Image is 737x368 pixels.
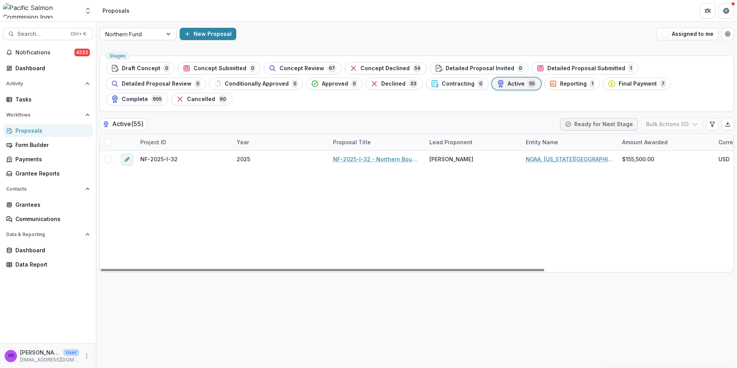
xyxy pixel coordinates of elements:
span: 0 [163,64,170,73]
button: More [82,351,91,361]
div: Proposal Title [328,138,375,146]
div: Proposal Title [328,134,425,150]
span: 905 [151,95,163,103]
span: Search... [17,31,66,37]
button: Final Payment7 [603,78,671,90]
span: Contracting [442,81,475,87]
div: Data Report [15,260,87,268]
button: Open Contacts [3,183,93,195]
span: 0 [351,79,357,88]
span: Data & Reporting [6,232,82,237]
button: edit [121,153,133,165]
div: Payments [15,155,87,163]
button: Open Data & Reporting [3,228,93,241]
a: Communications [3,213,93,225]
button: Partners [700,3,715,19]
img: Pacific Salmon Commission logo [3,3,79,19]
span: Workflows [6,112,82,118]
span: USD [718,155,730,163]
span: 2025 [237,155,250,163]
div: Grantees [15,201,87,209]
div: Year [232,138,254,146]
div: Entity Name [521,138,563,146]
button: Contracting0 [426,78,489,90]
button: Bulk Actions (0) [641,118,703,130]
div: Lead Proponent [425,134,521,150]
p: [PERSON_NAME] [20,348,60,356]
div: Amount Awarded [618,138,672,146]
div: Proposals [103,7,130,15]
div: Year [232,134,328,150]
span: Final Payment [619,81,657,87]
button: Get Help [718,3,734,19]
span: Cancelled [187,96,215,103]
button: Assigned to me [657,28,718,40]
a: Data Report [3,258,93,271]
button: Notifications4222 [3,46,93,59]
div: Tasks [15,95,87,103]
button: Open table manager [722,28,734,40]
div: Project ID [136,134,232,150]
button: Active55 [492,78,541,90]
span: Activity [6,81,82,86]
div: Proposals [15,127,87,135]
div: Entity Name [521,134,618,150]
span: 7 [660,79,666,88]
a: Payments [3,153,93,165]
a: Grantees [3,198,93,211]
div: Grantee Reports [15,169,87,177]
button: Conditionally Approved0 [209,78,303,90]
a: Grantee Reports [3,167,93,180]
span: 1 [590,79,595,88]
div: Communications [15,215,87,223]
span: 4222 [74,49,90,56]
span: 54 [413,64,422,73]
span: Concept Review [279,65,324,72]
span: Draft Concept [122,65,160,72]
button: New Proposal [180,28,236,40]
button: Draft Concept0 [106,62,175,74]
span: 55 [528,79,536,88]
button: Complete905 [106,93,168,105]
span: Concept Submitted [194,65,246,72]
a: Tasks [3,93,93,106]
span: Complete [122,96,148,103]
span: 0 [292,79,298,88]
button: Open Activity [3,78,93,90]
span: Contacts [6,186,82,192]
button: Concept Declined54 [345,62,427,74]
div: Dashboard [15,64,87,72]
span: 0 [195,79,201,88]
a: Form Builder [3,138,93,151]
button: Edit table settings [706,118,718,130]
div: Form Builder [15,141,87,149]
button: Open Workflows [3,109,93,121]
div: Lead Proponent [425,138,477,146]
button: Detailed Proposal Invited0 [430,62,528,74]
span: 60 [218,95,227,103]
span: 0 [517,64,523,73]
div: Amount Awarded [618,134,714,150]
span: Conditionally Approved [225,81,289,87]
span: Approved [322,81,348,87]
span: Reporting [560,81,587,87]
p: [EMAIL_ADDRESS][DOMAIN_NAME] [20,356,79,363]
button: Concept Review67 [264,62,342,74]
h2: Active ( 55 ) [99,118,147,130]
span: 0 [478,79,484,88]
a: NOAA, [US_STATE][GEOGRAPHIC_DATA], [GEOGRAPHIC_DATA] [526,155,613,163]
div: Ctrl + K [69,30,88,38]
button: Declined33 [365,78,423,90]
button: Search... [3,28,93,40]
div: Victor Keong [8,353,14,358]
button: Detailed Proposal Submitted1 [532,62,638,74]
span: Notifications [15,49,74,56]
a: Proposals [3,124,93,137]
span: $155,500.00 [622,155,654,163]
span: Stages [109,53,126,59]
a: Dashboard [3,62,93,74]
